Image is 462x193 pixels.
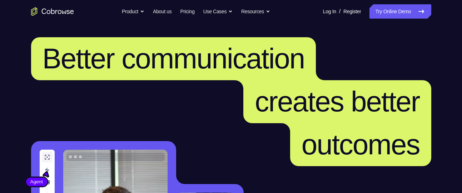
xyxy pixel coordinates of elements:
button: Resources [241,4,270,19]
a: Log In [323,4,336,19]
a: Pricing [180,4,194,19]
a: Try Online Demo [369,4,431,19]
span: Agent [26,178,47,185]
button: Use Cases [203,4,233,19]
span: creates better [255,86,419,117]
a: Go to the home page [31,7,74,16]
button: Product [122,4,144,19]
span: Better communication [43,43,305,74]
span: outcomes [302,129,420,160]
a: Register [343,4,361,19]
span: / [339,7,341,16]
a: About us [153,4,172,19]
